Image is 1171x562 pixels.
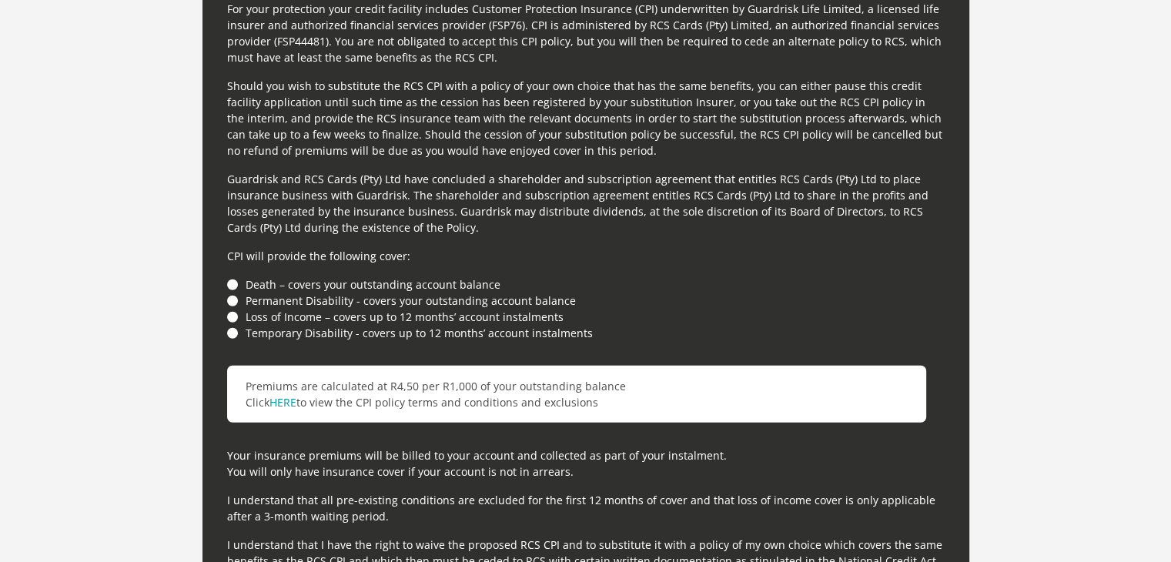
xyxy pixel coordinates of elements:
a: HERE [269,395,296,410]
li: Death – covers your outstanding account balance [227,276,945,293]
li: Loss of Income – covers up to 12 months’ account instalments [227,309,945,325]
li: Temporary Disability - covers up to 12 months’ account instalments [227,325,945,341]
p: Your insurance premiums will be billed to your account and collected as part of your instalment. ... [227,447,945,480]
p: Guardrisk and RCS Cards (Pty) Ltd have concluded a shareholder and subscription agreement that en... [227,171,945,236]
p: Should you wish to substitute the RCS CPI with a policy of your own choice that has the same bene... [227,78,945,159]
p: For your protection your credit facility includes Customer Protection Insurance (CPI) underwritte... [227,1,945,65]
p: I understand that all pre-existing conditions are excluded for the first 12 months of cover and t... [227,492,945,524]
li: Permanent Disability - covers your outstanding account balance [227,293,945,309]
p: Premiums are calculated at R4,50 per R1,000 of your outstanding balance Click to view the CPI pol... [227,366,926,423]
p: CPI will provide the following cover: [227,248,945,264]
